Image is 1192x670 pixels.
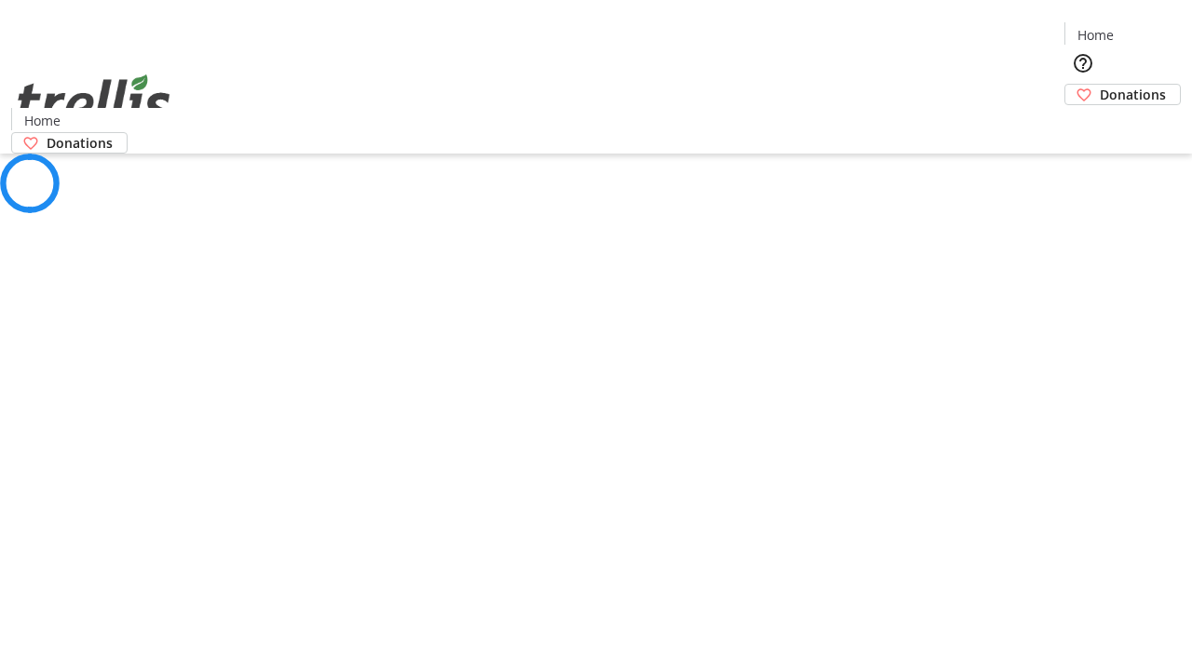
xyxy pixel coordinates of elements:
span: Donations [1100,85,1166,104]
span: Donations [47,133,113,153]
button: Cart [1064,105,1102,142]
a: Donations [11,132,128,154]
a: Home [12,111,72,130]
img: Orient E2E Organization qZZYhsQYOi's Logo [11,54,177,147]
span: Home [1077,25,1114,45]
a: Donations [1064,84,1181,105]
span: Home [24,111,61,130]
button: Help [1064,45,1102,82]
a: Home [1065,25,1125,45]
